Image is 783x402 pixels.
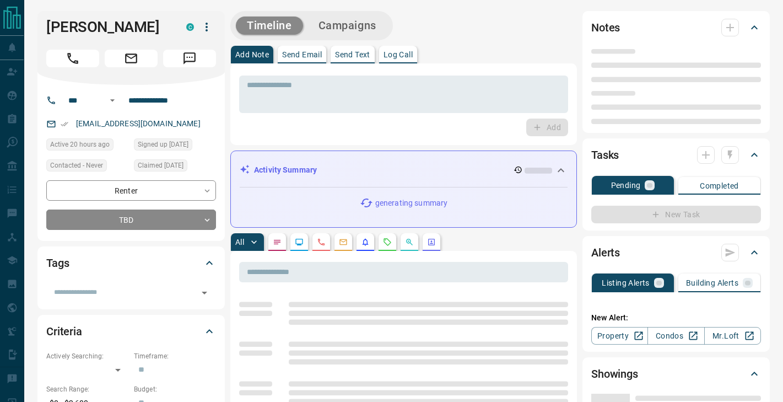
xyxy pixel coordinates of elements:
[138,139,188,150] span: Signed up [DATE]
[46,351,128,361] p: Actively Searching:
[106,94,119,107] button: Open
[50,160,103,171] span: Contacted - Never
[383,238,392,246] svg: Requests
[46,180,216,201] div: Renter
[46,138,128,154] div: Mon Oct 13 2025
[704,327,761,345] a: Mr.Loft
[591,312,761,324] p: New Alert:
[46,323,82,340] h2: Criteria
[46,384,128,394] p: Search Range:
[186,23,194,31] div: condos.ca
[134,384,216,394] p: Budget:
[405,238,414,246] svg: Opportunities
[375,197,447,209] p: generating summary
[335,51,370,58] p: Send Text
[591,239,761,266] div: Alerts
[240,160,568,180] div: Activity Summary
[46,50,99,67] span: Call
[591,19,620,36] h2: Notes
[686,279,738,287] p: Building Alerts
[647,327,704,345] a: Condos
[197,285,212,301] button: Open
[591,361,761,387] div: Showings
[427,238,436,246] svg: Agent Actions
[235,51,269,58] p: Add Note
[384,51,413,58] p: Log Call
[134,138,216,154] div: Sun Mar 10 2024
[307,17,387,35] button: Campaigns
[591,142,761,168] div: Tasks
[61,120,68,128] svg: Email Verified
[317,238,326,246] svg: Calls
[46,254,69,272] h2: Tags
[134,159,216,175] div: Sun Mar 10 2024
[50,139,110,150] span: Active 20 hours ago
[591,244,620,261] h2: Alerts
[591,14,761,41] div: Notes
[76,119,201,128] a: [EMAIL_ADDRESS][DOMAIN_NAME]
[602,279,650,287] p: Listing Alerts
[591,146,619,164] h2: Tasks
[273,238,282,246] svg: Notes
[700,182,739,190] p: Completed
[591,327,648,345] a: Property
[282,51,322,58] p: Send Email
[105,50,158,67] span: Email
[236,17,303,35] button: Timeline
[134,351,216,361] p: Timeframe:
[591,365,638,383] h2: Showings
[46,318,216,345] div: Criteria
[46,18,170,36] h1: [PERSON_NAME]
[339,238,348,246] svg: Emails
[254,164,317,176] p: Activity Summary
[46,250,216,276] div: Tags
[295,238,304,246] svg: Lead Browsing Activity
[361,238,370,246] svg: Listing Alerts
[163,50,216,67] span: Message
[138,160,183,171] span: Claimed [DATE]
[235,238,244,246] p: All
[611,181,641,189] p: Pending
[46,210,216,230] div: TBD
